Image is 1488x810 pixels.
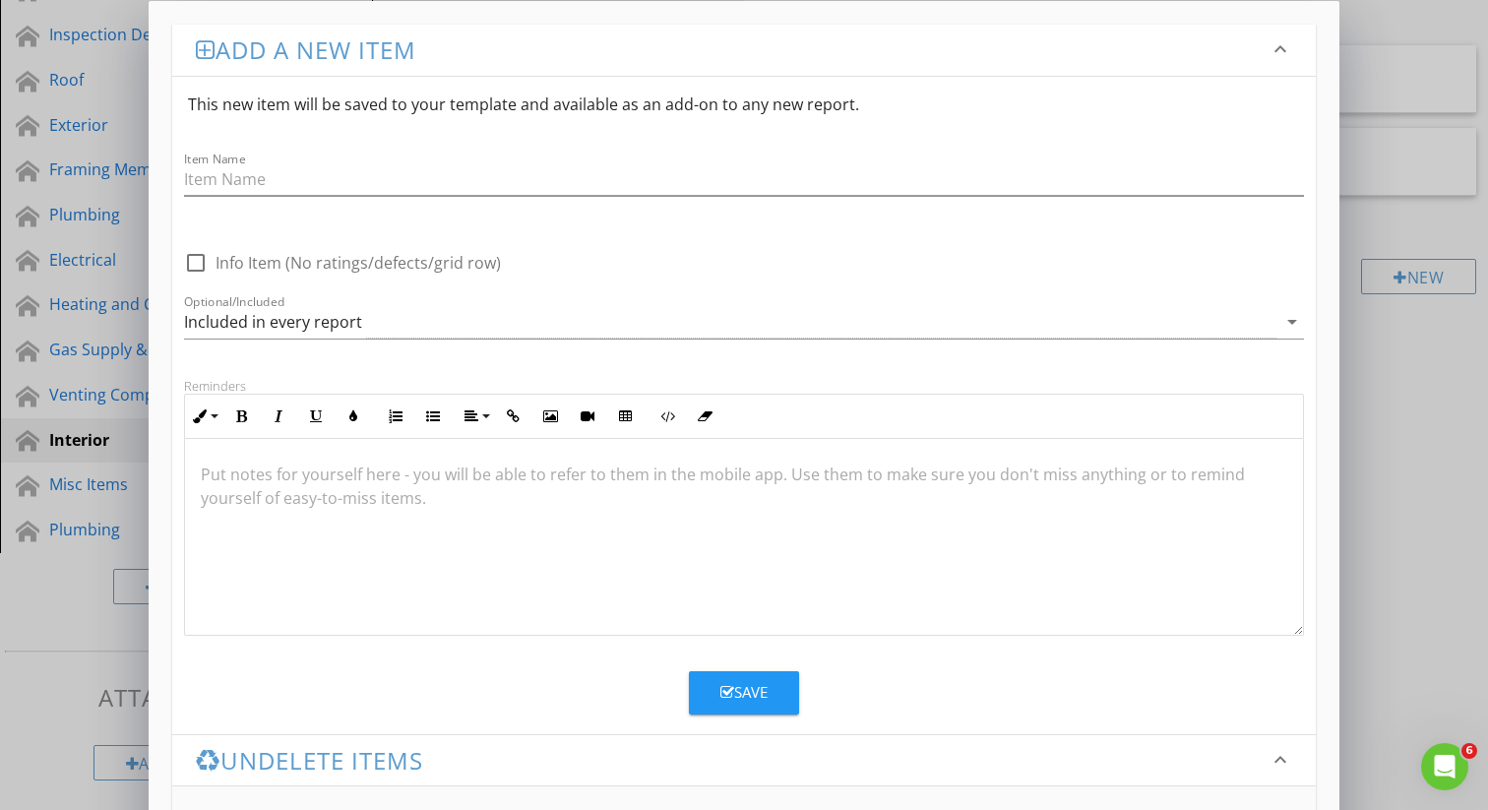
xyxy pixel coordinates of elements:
button: Underline (⌘U) [297,398,335,435]
button: Insert Image (⌘P) [531,398,569,435]
button: Bold (⌘B) [222,398,260,435]
button: Colors [335,398,372,435]
button: Clear Formatting [686,398,723,435]
div: Included in every report [184,313,362,331]
div: Save [720,681,768,704]
input: Item Name [184,163,1304,196]
button: Code View [649,398,686,435]
div: This new item will be saved to your template and available as an add-on to any new report. [172,77,1316,132]
button: Save [689,671,799,715]
div: Reminders [184,378,1304,394]
button: Insert Video [569,398,606,435]
span: 6 [1461,743,1477,759]
button: Unordered List [414,398,452,435]
button: Insert Table [606,398,644,435]
label: Info Item (No ratings/defects/grid row) [216,253,501,273]
i: arrow_drop_down [1280,310,1304,334]
button: Ordered List [377,398,414,435]
iframe: Intercom live chat [1421,743,1468,790]
h3: Add a new item [196,36,1269,63]
button: Insert Link (⌘K) [494,398,531,435]
i: keyboard_arrow_down [1269,748,1292,772]
button: Inline Style [185,398,222,435]
h3: Undelete items [196,747,1269,774]
button: Align [457,398,494,435]
i: keyboard_arrow_down [1269,37,1292,61]
button: Italic (⌘I) [260,398,297,435]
